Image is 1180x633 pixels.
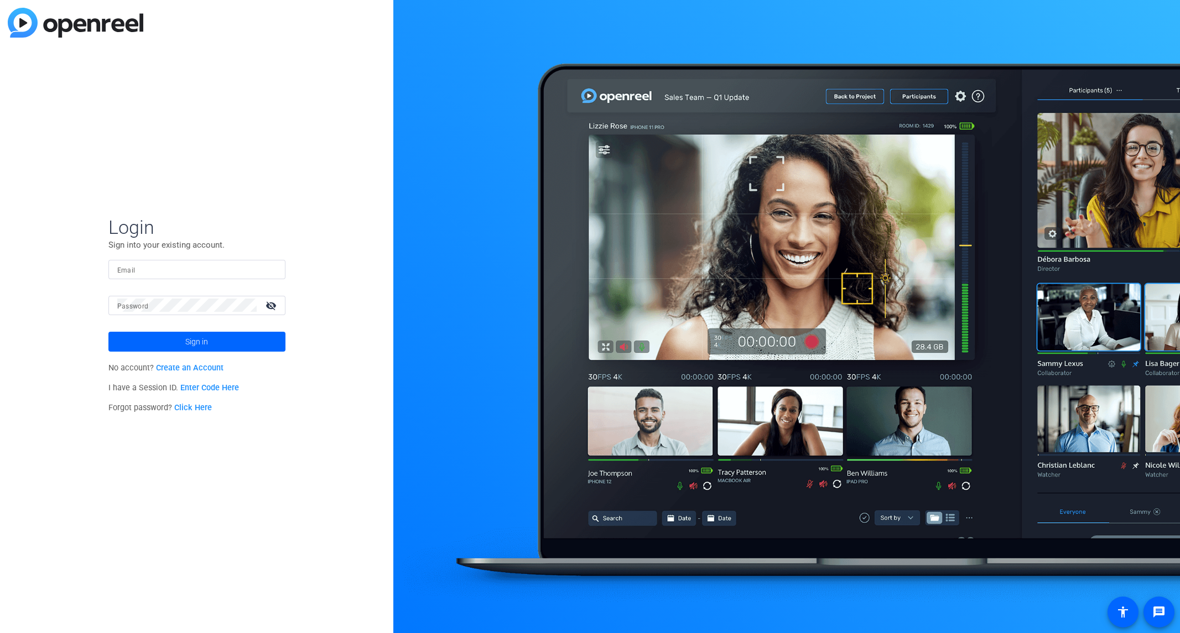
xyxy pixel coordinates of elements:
[259,297,285,313] mat-icon: visibility_off
[108,332,285,352] button: Sign in
[117,263,277,276] input: Enter Email Address
[1116,605,1130,619] mat-icon: accessibility
[108,239,285,251] p: Sign into your existing account.
[108,363,224,373] span: No account?
[108,403,212,412] span: Forgot password?
[117,266,136,274] mat-label: Email
[185,328,208,355] span: Sign in
[156,363,223,373] a: Create an Account
[8,8,143,38] img: blue-gradient.svg
[180,383,239,393] a: Enter Code Here
[174,403,212,412] a: Click Here
[108,216,285,239] span: Login
[1152,605,1166,619] mat-icon: message
[108,383,240,393] span: I have a Session ID.
[117,302,149,310] mat-label: Password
